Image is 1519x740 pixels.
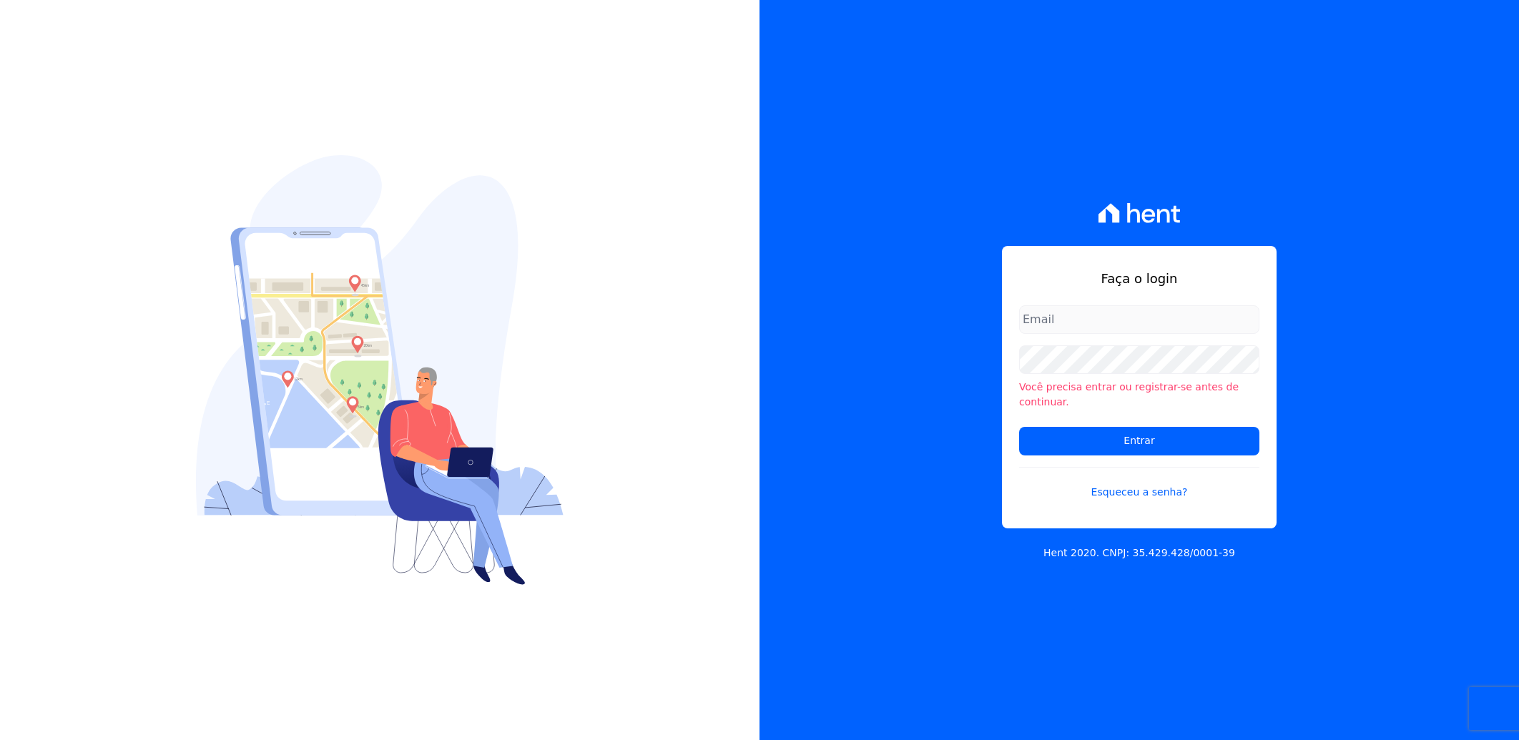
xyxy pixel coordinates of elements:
[1019,380,1259,410] li: Você precisa entrar ou registrar-se antes de continuar.
[1019,269,1259,288] h1: Faça o login
[1019,427,1259,455] input: Entrar
[1019,467,1259,500] a: Esqueceu a senha?
[1043,546,1235,561] p: Hent 2020. CNPJ: 35.429.428/0001-39
[196,155,564,585] img: Login
[1019,305,1259,334] input: Email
